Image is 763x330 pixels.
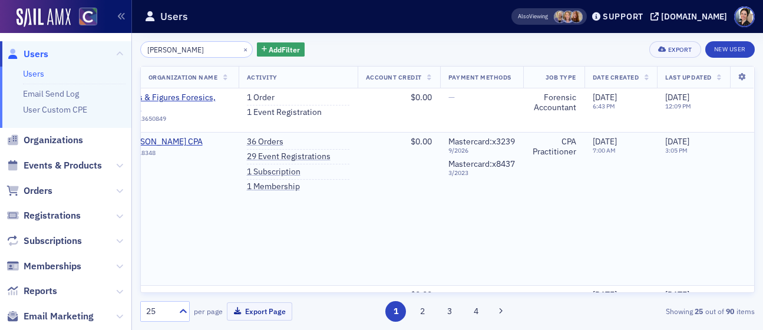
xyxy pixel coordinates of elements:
[411,136,432,147] span: $0.00
[412,301,433,322] button: 2
[593,102,615,110] time: 6:43 PM
[247,93,275,103] a: 1 Order
[23,88,79,99] a: Email Send Log
[448,289,455,300] span: —
[562,11,574,23] span: Kelli Davis
[603,11,643,22] div: Support
[6,310,94,323] a: Email Marketing
[123,137,230,147] a: [PERSON_NAME] CPA
[668,47,692,53] div: Export
[123,115,230,127] div: ORG-13650849
[257,42,305,57] button: AddFilter
[593,146,616,154] time: 7:00 AM
[123,149,230,161] div: ORG-18348
[24,310,94,323] span: Email Marketing
[693,306,705,316] strong: 25
[247,107,322,118] a: 1 Event Registration
[6,260,81,273] a: Memberships
[593,92,617,103] span: [DATE]
[661,11,727,22] div: [DOMAIN_NAME]
[593,73,639,81] span: Date Created
[247,137,283,147] a: 36 Orders
[269,44,300,55] span: Add Filter
[734,6,755,27] span: Profile
[665,73,711,81] span: Last Updated
[649,41,701,58] button: Export
[24,235,82,247] span: Subscriptions
[448,159,515,169] span: Mastercard : x8437
[448,169,515,177] span: 3 / 2023
[23,68,44,79] a: Users
[24,134,83,147] span: Organizations
[247,289,253,300] span: —
[546,73,576,81] span: Job Type
[448,73,511,81] span: Payment Methods
[531,93,576,113] div: Forensic Accountant
[448,136,515,147] span: Mastercard : x3239
[448,92,455,103] span: —
[531,137,576,157] div: CPA Practitioner
[71,8,97,28] a: View Homepage
[194,306,223,316] label: per page
[665,102,691,110] time: 12:09 PM
[24,260,81,273] span: Memberships
[665,92,689,103] span: [DATE]
[554,11,566,23] span: Alicia Gelinas
[593,289,617,300] span: [DATE]
[16,8,71,27] img: SailAMX
[558,306,755,316] div: Showing out of items
[148,73,218,81] span: Organization Name
[247,73,278,81] span: Activity
[366,73,422,81] span: Account Credit
[247,151,331,162] a: 29 Event Registrations
[123,93,230,113] a: Facts & Figures Foresics, PLLC
[79,8,97,26] img: SailAMX
[385,301,406,322] button: 1
[24,184,52,197] span: Orders
[518,12,529,20] div: Also
[411,92,432,103] span: $0.00
[146,305,172,318] div: 25
[6,235,82,247] a: Subscriptions
[518,12,548,21] span: Viewing
[665,146,688,154] time: 3:05 PM
[650,12,731,21] button: [DOMAIN_NAME]
[665,136,689,147] span: [DATE]
[466,301,487,322] button: 4
[123,137,230,147] span: Robyn Pillow CPA
[6,48,48,61] a: Users
[24,285,57,298] span: Reports
[24,48,48,61] span: Users
[6,209,81,222] a: Registrations
[24,159,102,172] span: Events & Products
[570,11,583,23] span: Sheila Duggan
[439,301,460,322] button: 3
[227,302,292,321] button: Export Page
[140,41,253,58] input: Search…
[240,44,251,54] button: ×
[705,41,755,58] a: New User
[23,104,87,115] a: User Custom CPE
[570,289,576,300] span: —
[448,147,515,154] span: 9 / 2026
[411,289,432,300] span: $0.00
[6,184,52,197] a: Orders
[24,209,81,222] span: Registrations
[247,167,300,177] a: 1 Subscription
[6,134,83,147] a: Organizations
[160,9,188,24] h1: Users
[6,285,57,298] a: Reports
[593,136,617,147] span: [DATE]
[724,306,736,316] strong: 90
[6,159,102,172] a: Events & Products
[247,181,300,192] a: 1 Membership
[665,289,689,300] span: [DATE]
